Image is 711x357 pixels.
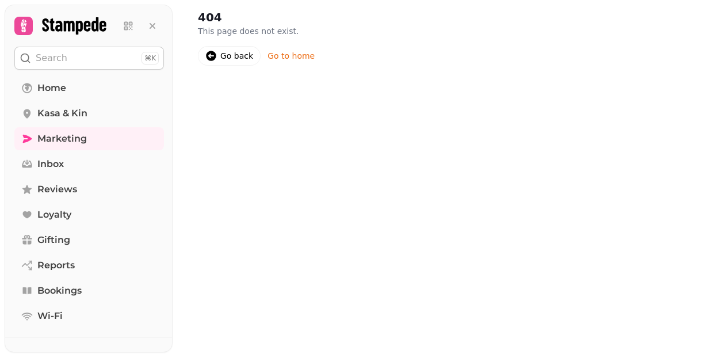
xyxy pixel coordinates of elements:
a: Inbox [14,153,164,176]
button: Search⌘K [14,47,164,70]
a: Go to home [261,46,322,66]
p: Search [36,51,67,65]
a: Gifting [14,229,164,252]
a: Kasa & Kin [14,102,164,125]
div: ⌘K [142,52,159,64]
a: Go back [198,46,261,66]
a: Wi-Fi [14,305,164,328]
span: Loyalty [37,208,71,222]
a: Home [14,77,164,100]
span: Kasa & Kin [37,107,87,120]
a: Loyalty [14,203,164,226]
span: Bookings [37,284,82,298]
a: Reviews [14,178,164,201]
span: Reports [37,259,75,272]
span: Gifting [37,233,70,247]
span: Home [37,81,66,95]
div: Go back [220,50,253,62]
a: Marketing [14,127,164,150]
div: Go to home [267,50,315,62]
span: Inbox [37,157,64,171]
h2: 404 [198,9,419,25]
span: Marketing [37,132,87,146]
a: Bookings [14,279,164,302]
span: Reviews [37,183,77,196]
span: Wi-Fi [37,309,63,323]
p: This page does not exist. [198,25,492,37]
a: Reports [14,254,164,277]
